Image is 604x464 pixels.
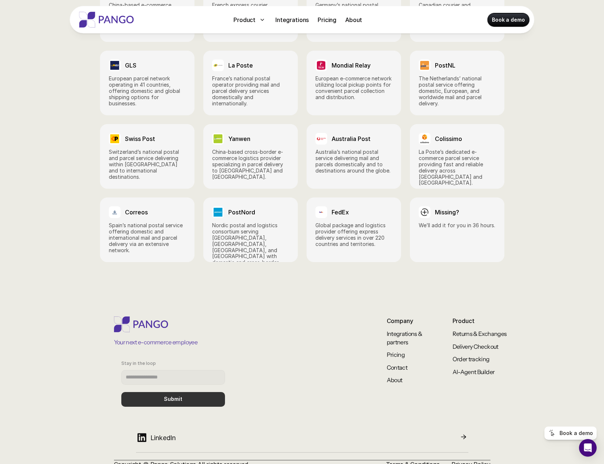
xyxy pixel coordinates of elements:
h3: FedEx [332,209,349,216]
input: Stay in the loop [121,370,225,385]
p: Stay in the loop [121,361,156,366]
p: Company [387,316,427,325]
p: Global package and logistics provider offering express delivery services in over 220 countries an... [315,222,392,247]
p: Book a demo [492,16,525,23]
a: Delivery Checkout [453,343,498,350]
a: Integrations [272,14,312,26]
p: Switzerland’s national postal and parcel service delivering within [GEOGRAPHIC_DATA] and to inter... [109,149,186,180]
p: Submit [164,396,182,402]
a: Contact [387,364,408,371]
p: Product [453,316,512,325]
a: Returns & Exchanges [453,330,507,337]
p: Integrations [275,15,309,24]
h3: Yanwen [228,135,250,142]
h3: Australia Post [332,135,371,142]
a: Pricing [387,351,405,358]
p: European parcel network operating in 41 countries, offering domestic and global shipping options ... [109,76,186,106]
a: AI-Agent Builder [453,368,495,376]
a: Integrations & partners [387,330,423,345]
h3: La Poste [228,62,253,69]
a: LinkedIn [136,429,468,453]
p: LinkedIn [150,433,176,443]
a: About [342,14,365,26]
a: Book a demo [544,427,597,440]
h3: Mondial Relay [332,62,371,69]
p: European e-commerce network utilizing local pickup points for convenient parcel collection and di... [315,76,392,100]
p: Nordic postal and logistics consortium serving [GEOGRAPHIC_DATA], [GEOGRAPHIC_DATA], [GEOGRAPHIC_... [212,222,289,272]
p: About [345,15,362,24]
h3: Correos [125,209,148,216]
h3: Swiss Post [125,135,155,142]
h3: PostNL [435,62,455,69]
div: Open Intercom Messenger [579,439,597,457]
p: La Poste’s dedicated e-commerce parcel service providing fast and reliable delivery across [GEOGR... [419,149,496,186]
h3: Colissimo [435,135,462,142]
h3: Missing? [435,209,459,216]
a: Pricing [315,14,339,26]
p: France’s national postal operator providing mail and parcel delivery services domestically and in... [212,76,289,106]
h3: GLS [125,62,136,69]
h3: PostNord [228,209,255,216]
p: Your next e-commerce employee [114,338,197,346]
p: Book a demo [560,430,593,436]
p: We’ll add it for you in 36 hours. [419,222,496,229]
p: Product [233,15,255,24]
p: China-based cross-border e-commerce logistics provider specializing in parcel delivery to [GEOGRA... [212,149,289,180]
p: Pricing [318,15,336,24]
a: Order tracking [453,355,490,363]
p: The Netherlands’ national postal service offering domestic, European, and worldwide mail and parc... [419,76,496,106]
a: Book a demo [487,13,529,26]
p: Spain’s national postal service offering domestic and international mail and parcel delivery via ... [109,222,186,253]
p: Australia’s national postal service delivering mail and parcels domestically and to destinations ... [315,149,392,174]
button: Submit [121,392,225,407]
a: About [387,376,403,384]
